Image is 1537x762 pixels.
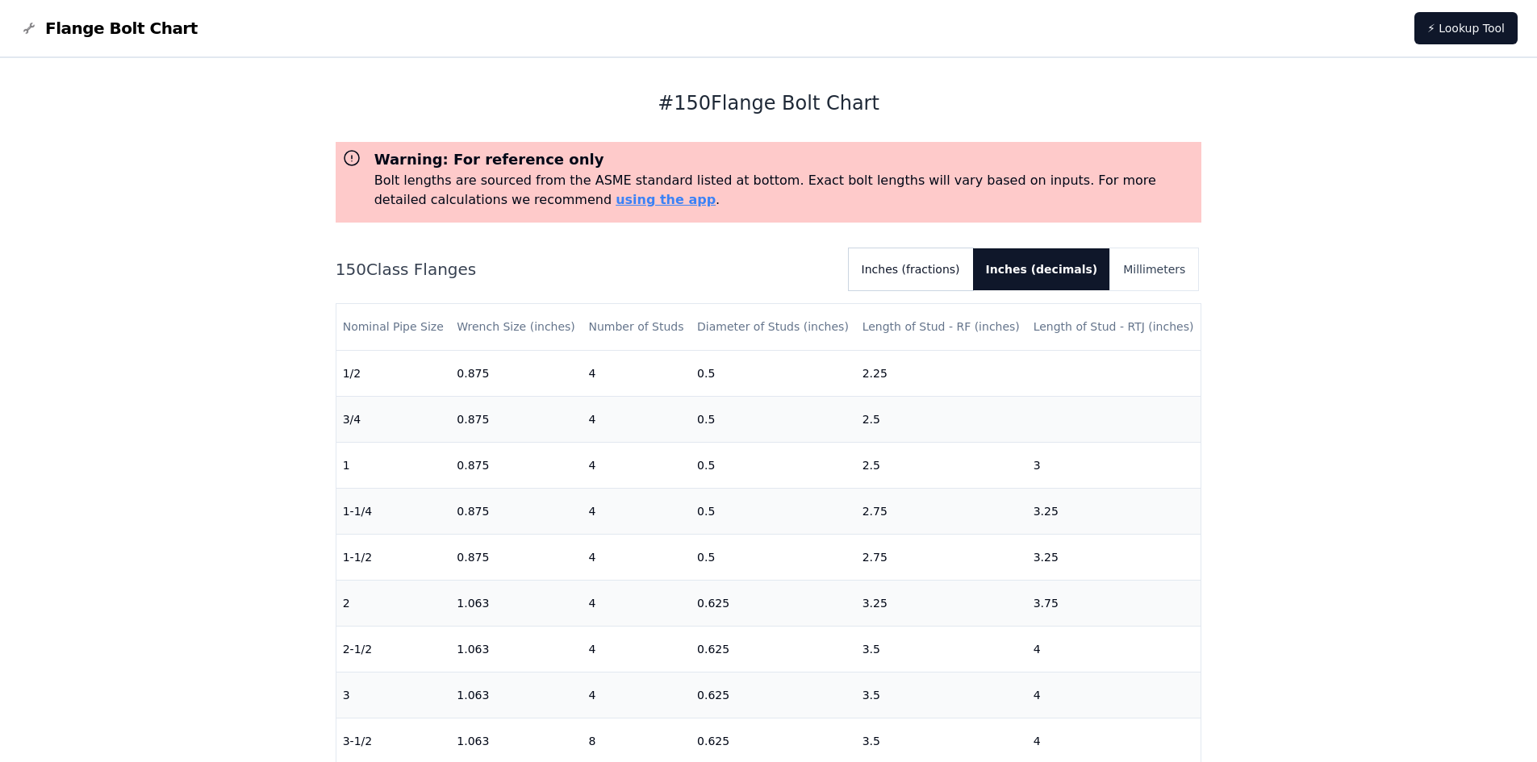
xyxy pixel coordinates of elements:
td: 0.5 [691,488,856,534]
button: Millimeters [1110,248,1198,290]
td: 0.625 [691,672,856,718]
td: 4 [582,580,691,626]
th: Length of Stud - RTJ (inches) [1027,304,1201,350]
td: 4 [1027,626,1201,672]
td: 3.5 [856,672,1027,718]
td: 1.063 [450,626,582,672]
td: 0.875 [450,488,582,534]
td: 0.5 [691,350,856,396]
td: 0.625 [691,580,856,626]
a: ⚡ Lookup Tool [1414,12,1518,44]
a: Flange Bolt Chart LogoFlange Bolt Chart [19,17,198,40]
td: 3.25 [1027,488,1201,534]
td: 0.875 [450,350,582,396]
button: Inches (decimals) [973,248,1111,290]
td: 4 [582,626,691,672]
td: 2.25 [856,350,1027,396]
td: 3.25 [856,580,1027,626]
td: 4 [582,396,691,442]
td: 4 [1027,672,1201,718]
td: 0.875 [450,534,582,580]
td: 2.75 [856,534,1027,580]
td: 1.063 [450,672,582,718]
th: Number of Studs [582,304,691,350]
td: 3.25 [1027,534,1201,580]
td: 3/4 [336,396,451,442]
td: 1/2 [336,350,451,396]
td: 4 [582,672,691,718]
td: 3 [1027,442,1201,488]
th: Nominal Pipe Size [336,304,451,350]
td: 1.063 [450,580,582,626]
td: 2 [336,580,451,626]
td: 0.5 [691,534,856,580]
td: 0.5 [691,442,856,488]
td: 4 [582,534,691,580]
td: 4 [582,488,691,534]
td: 0.875 [450,442,582,488]
td: 4 [582,350,691,396]
h1: # 150 Flange Bolt Chart [336,90,1202,116]
td: 2-1/2 [336,626,451,672]
th: Diameter of Studs (inches) [691,304,856,350]
td: 0.625 [691,626,856,672]
a: using the app [616,192,716,207]
button: Inches (fractions) [849,248,973,290]
p: Bolt lengths are sourced from the ASME standard listed at bottom. Exact bolt lengths will vary ba... [374,171,1196,210]
h2: 150 Class Flanges [336,258,836,281]
td: 2.5 [856,396,1027,442]
td: 1-1/2 [336,534,451,580]
img: Flange Bolt Chart Logo [19,19,39,38]
td: 1-1/4 [336,488,451,534]
td: 0.875 [450,396,582,442]
td: 2.5 [856,442,1027,488]
th: Wrench Size (inches) [450,304,582,350]
h3: Warning: For reference only [374,148,1196,171]
td: 1 [336,442,451,488]
td: 0.5 [691,396,856,442]
td: 3.5 [856,626,1027,672]
th: Length of Stud - RF (inches) [856,304,1027,350]
td: 2.75 [856,488,1027,534]
td: 4 [582,442,691,488]
span: Flange Bolt Chart [45,17,198,40]
td: 3 [336,672,451,718]
td: 3.75 [1027,580,1201,626]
